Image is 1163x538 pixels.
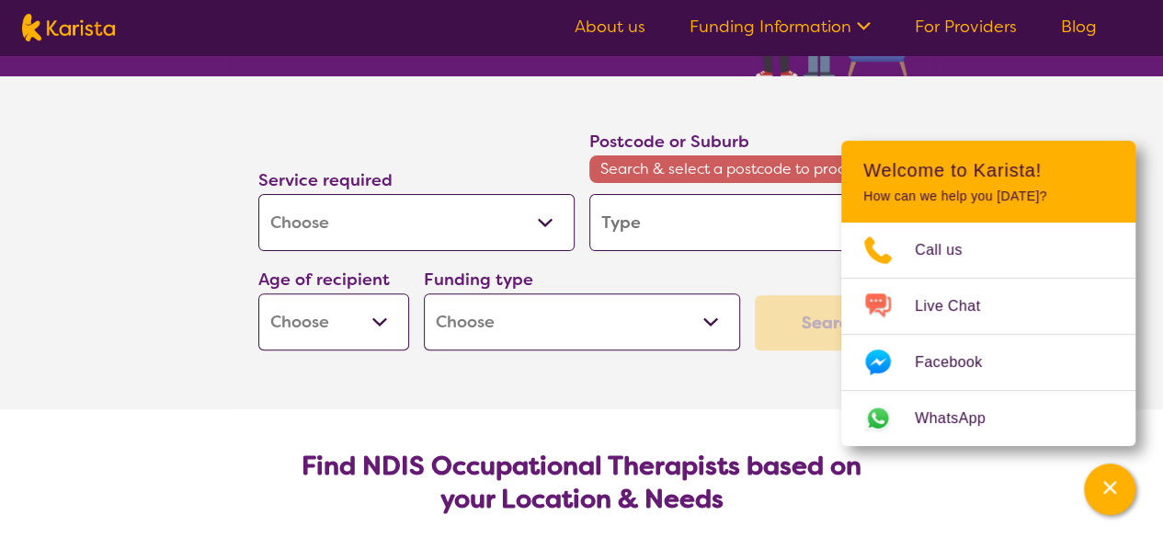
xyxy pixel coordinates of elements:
[915,405,1008,432] span: WhatsApp
[915,349,1004,376] span: Facebook
[841,223,1135,446] ul: Choose channel
[915,16,1017,38] a: For Providers
[841,141,1135,446] div: Channel Menu
[258,169,393,191] label: Service required
[863,159,1113,181] h2: Welcome to Karista!
[863,189,1113,204] p: How can we help you [DATE]?
[258,269,390,291] label: Age of recipient
[424,269,533,291] label: Funding type
[589,194,906,251] input: Type
[915,292,1002,320] span: Live Chat
[589,155,906,183] span: Search & select a postcode to proceed
[575,16,645,38] a: About us
[22,14,115,41] img: Karista logo
[841,391,1135,446] a: Web link opens in a new tab.
[915,236,985,264] span: Call us
[1061,16,1097,38] a: Blog
[690,16,871,38] a: Funding Information
[1084,464,1135,515] button: Channel Menu
[273,450,891,516] h2: Find NDIS Occupational Therapists based on your Location & Needs
[589,131,749,153] label: Postcode or Suburb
